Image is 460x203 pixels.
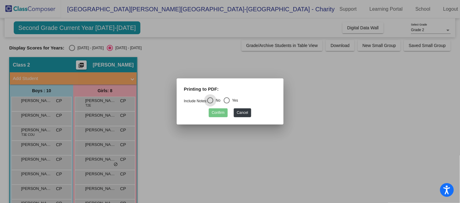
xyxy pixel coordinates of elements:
div: No [213,98,220,103]
label: Printing to PDF: [184,86,219,93]
button: Confirm [209,108,228,117]
mat-radio-group: Select an option [184,99,238,103]
button: Cancel [234,108,251,117]
div: Yes [230,98,238,103]
a: Include Notes: [184,99,208,103]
